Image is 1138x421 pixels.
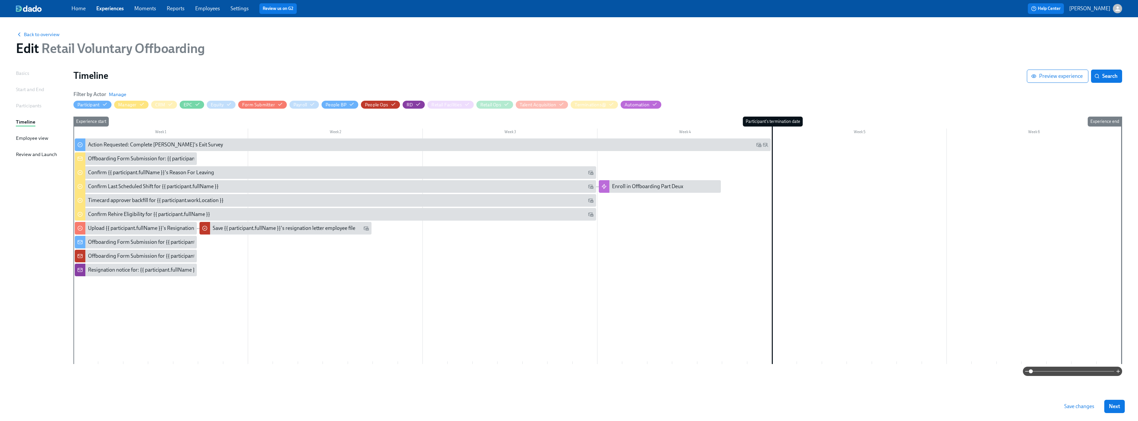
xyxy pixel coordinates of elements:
[1104,400,1125,413] button: Next
[772,129,947,137] div: Week 5
[207,101,236,109] button: Equity
[599,180,721,193] div: Enroll in Offboarding Part Deux
[1091,70,1122,83] button: Search
[75,250,197,262] div: Offboarding Form Submission for {{ participant.fullName }} (Termination Date: {{ participant.actu...
[625,102,649,108] div: Hide Automation
[118,102,136,108] div: Hide Manager
[88,155,400,162] div: Offboarding Form Submission for: {{ participant.fullName }} - {{ participant.role }} ({{ particip...
[480,102,501,108] div: Hide Retail Ops
[134,5,156,12] a: Moments
[1096,73,1117,79] span: Search
[1060,400,1099,413] button: Save changes
[1032,73,1083,79] span: Preview experience
[75,222,197,235] div: Upload {{ participant.fullName }}'s Resignation Notice
[1027,70,1088,83] button: Preview experience
[151,101,177,109] button: CRM
[88,169,214,176] div: Confirm {{ participant.fullName }}'s Reason For Leaving
[743,117,803,127] div: Participant's termination date
[195,5,220,12] a: Employees
[231,5,249,12] a: Settings
[476,101,513,109] button: Retail Ops
[155,102,165,108] div: Hide CRM
[184,102,192,108] div: Hide EPC
[88,183,219,190] div: Confirm Last Scheduled Shift for {{ participant.fullName }}
[211,102,224,108] div: Hide Equity
[213,225,355,232] div: Save {{ participant.fullName }}'s resignation letter employee file
[756,142,762,147] svg: Work Email
[88,266,373,274] div: Resignation notice for: {{ participant.fullName }} - {{ participant.role }} ({{ participant.actua...
[88,211,210,218] div: Confirm Rehire Eligibility for {{ participant.fullName }}
[88,197,224,204] div: Timecard approver backfill for {{ participant.workLocation }}
[39,40,204,56] span: Retail Voluntary Offboarding
[16,31,60,38] button: Back to overview
[1064,403,1094,410] span: Save changes
[326,102,346,108] div: Hide People BP
[73,91,106,98] h6: Filter by Actor
[16,86,44,93] div: Start and End
[88,238,399,246] div: Offboarding Form Submission for {{ participant.fullName }} - {{ participant.role }} ({{ participa...
[293,102,307,108] div: Hide Payroll
[364,226,369,231] svg: Work Email
[407,102,413,108] div: Hide RD
[289,101,319,109] button: Payroll
[588,184,593,189] svg: Work Email
[16,5,42,12] img: dado
[588,198,593,203] svg: Work Email
[75,208,596,221] div: Confirm Rehire Eligibility for {{ participant.fullName }}
[263,5,293,12] a: Review us on G2
[88,141,223,148] div: Action Requested: Complete [PERSON_NAME]'s Exit Survey
[520,102,556,108] div: Hide Talent Acquisition
[621,101,661,109] button: Automation
[322,101,358,109] button: People BP
[1069,4,1122,13] button: [PERSON_NAME]
[242,102,275,108] div: Hide Form Submitter
[109,91,126,98] button: Manage
[361,101,400,109] button: People Ops
[431,102,461,108] div: Hide Retail Facilities
[75,152,197,165] div: Offboarding Form Submission for: {{ participant.fullName }} - {{ participant.role }} ({{ particip...
[1088,117,1122,127] div: Experience end
[88,252,392,260] div: Offboarding Form Submission for {{ participant.fullName }} (Termination Date: {{ participant.actu...
[1069,5,1110,12] p: [PERSON_NAME]
[73,70,1027,81] h1: Timeline
[1031,5,1061,12] span: Help Center
[238,101,287,109] button: Form Submitter
[16,134,48,142] div: Employee view
[75,194,596,207] div: Timecard approver backfill for {{ participant.workLocation }}
[16,118,35,126] div: Timeline
[75,236,197,248] div: Offboarding Form Submission for {{ participant.fullName }} - {{ participant.role }} ({{ participa...
[571,101,618,109] button: Terminations@
[167,5,185,12] a: Reports
[16,151,57,158] div: Review and Launch
[75,166,596,179] div: Confirm {{ participant.fullName }}'s Reason For Leaving
[16,5,71,12] a: dado
[516,101,568,109] button: Talent Acquisition
[575,102,606,108] div: Hide Terminations@
[73,117,109,127] div: Experience start
[1109,403,1120,410] span: Next
[180,101,204,109] button: EPC
[199,222,372,235] div: Save {{ participant.fullName }}'s resignation letter employee file
[75,180,596,193] div: Confirm Last Scheduled Shift for {{ participant.fullName }}
[763,142,768,147] svg: Personal Email
[365,102,388,108] div: Hide People Ops
[427,101,473,109] button: Retail Facilities
[1028,3,1064,14] button: Help Center
[423,129,597,137] div: Week 3
[16,40,205,56] h1: Edit
[75,264,197,276] div: Resignation notice for: {{ participant.fullName }} - {{ participant.role }} ({{ participant.actua...
[248,129,423,137] div: Week 2
[403,101,425,109] button: RD
[88,225,210,232] div: Upload {{ participant.fullName }}'s Resignation Notice
[16,70,29,77] div: Basics
[73,101,111,109] button: Participant
[75,138,771,151] div: Action Requested: Complete [PERSON_NAME]'s Exit Survey
[114,101,148,109] button: Manager
[77,102,100,108] div: Hide Participant
[947,129,1121,137] div: Week 6
[96,5,124,12] a: Experiences
[612,183,683,190] div: Enroll in Offboarding Part Deux
[73,129,248,137] div: Week 1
